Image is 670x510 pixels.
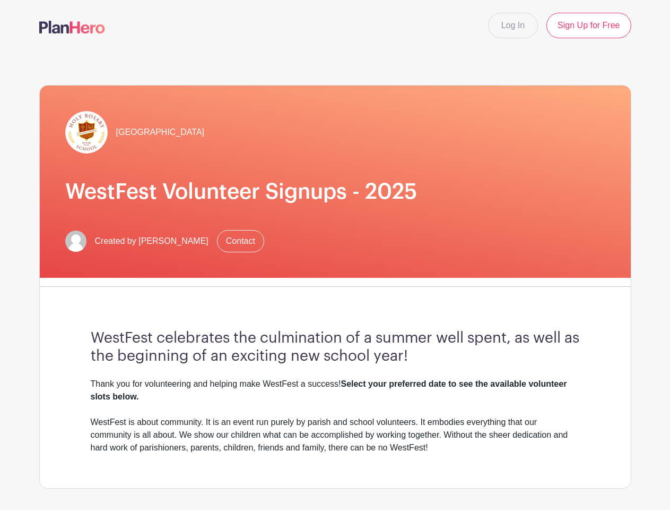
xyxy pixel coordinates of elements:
[91,416,580,454] div: WestFest is about community. It is an event run purely by parish and school volunteers. It embodi...
[546,13,631,38] a: Sign Up for Free
[65,179,605,205] h1: WestFest Volunteer Signups - 2025
[91,378,580,403] div: Thank you for volunteering and helping make WestFest a success!
[488,13,538,38] a: Log In
[65,231,86,252] img: default-ce2991bfa6775e67f084385cd625a349d9dcbb7a52a09fb2fda1e96e2d18dcdb.png
[65,111,108,154] img: hr-logo-circle.png
[217,230,264,252] a: Contact
[116,126,205,139] span: [GEOGRAPHIC_DATA]
[91,329,580,365] h3: WestFest celebrates the culmination of a summer well spent, as well as the beginning of an exciti...
[95,235,208,248] span: Created by [PERSON_NAME]
[39,21,105,33] img: logo-507f7623f17ff9eddc593b1ce0a138ce2505c220e1c5a4e2b4648c50719b7d32.svg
